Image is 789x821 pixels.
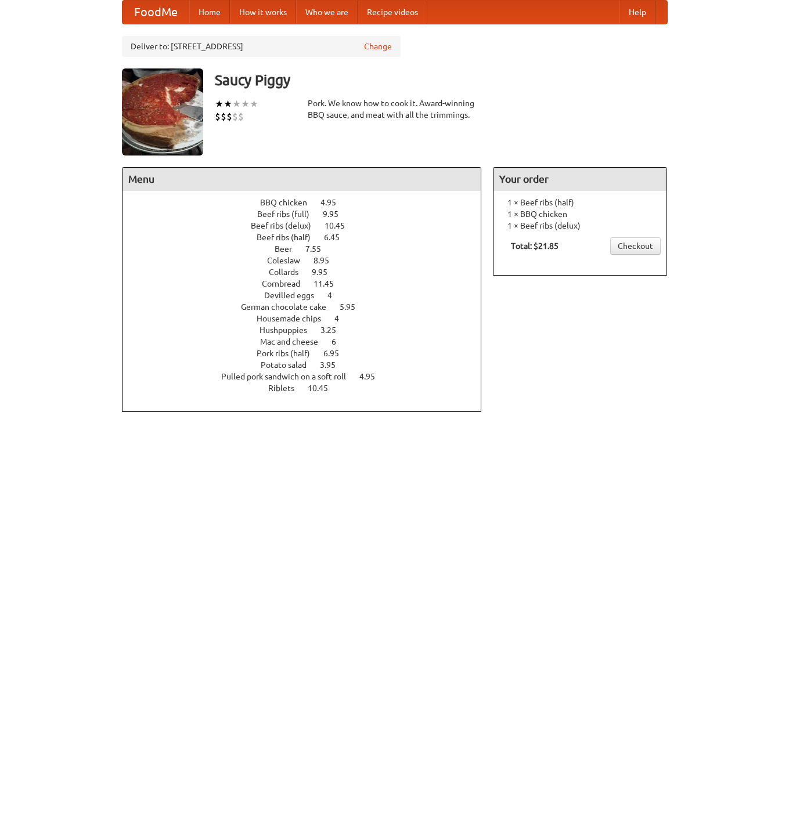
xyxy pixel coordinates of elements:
[269,267,349,277] a: Collards 9.95
[320,360,347,370] span: 3.95
[224,97,232,110] li: ★
[296,1,358,24] a: Who we are
[269,267,310,277] span: Collards
[122,68,203,155] img: angular.jpg
[123,168,481,191] h4: Menu
[260,198,319,207] span: BBQ chicken
[215,68,668,92] h3: Saucy Piggy
[123,1,189,24] a: FoodMe
[320,198,348,207] span: 4.95
[261,360,318,370] span: Potato salad
[610,237,661,255] a: Checkout
[257,209,321,219] span: Beef ribs (full)
[122,36,401,57] div: Deliver to: [STREET_ADDRESS]
[189,1,230,24] a: Home
[257,314,333,323] span: Housemade chips
[267,256,312,265] span: Coleslaw
[332,337,348,346] span: 6
[241,302,338,312] span: German chocolate cake
[215,110,221,123] li: $
[241,302,377,312] a: German chocolate cake 5.95
[257,349,322,358] span: Pork ribs (half)
[619,1,655,24] a: Help
[257,209,360,219] a: Beef ribs (full) 9.95
[241,97,250,110] li: ★
[267,256,351,265] a: Coleslaw 8.95
[238,110,244,123] li: $
[226,110,232,123] li: $
[221,110,226,123] li: $
[334,314,351,323] span: 4
[260,337,358,346] a: Mac and cheese 6
[260,337,330,346] span: Mac and cheese
[324,233,351,242] span: 6.45
[215,97,224,110] li: ★
[499,197,661,208] li: 1 × Beef ribs (half)
[268,384,306,393] span: Riblets
[261,360,357,370] a: Potato salad 3.95
[221,372,358,381] span: Pulled pork sandwich on a soft roll
[308,384,340,393] span: 10.45
[221,372,397,381] a: Pulled pork sandwich on a soft roll 4.95
[232,110,238,123] li: $
[312,267,339,277] span: 9.95
[257,233,322,242] span: Beef ribs (half)
[325,221,356,230] span: 10.45
[275,244,304,254] span: Beer
[323,349,351,358] span: 6.95
[251,221,323,230] span: Beef ribs (delux)
[260,198,358,207] a: BBQ chicken 4.95
[308,97,482,121] div: Pork. We know how to cook it. Award-winning BBQ sauce, and meat with all the trimmings.
[257,233,361,242] a: Beef ribs (half) 6.45
[493,168,666,191] h4: Your order
[257,349,361,358] a: Pork ribs (half) 6.95
[262,279,355,288] a: Cornbread 11.45
[230,1,296,24] a: How it works
[499,220,661,232] li: 1 × Beef ribs (delux)
[232,97,241,110] li: ★
[250,97,258,110] li: ★
[359,372,387,381] span: 4.95
[327,291,344,300] span: 4
[251,221,366,230] a: Beef ribs (delux) 10.45
[260,325,358,335] a: Hushpuppies 3.25
[275,244,343,254] a: Beer 7.55
[314,279,345,288] span: 11.45
[262,279,312,288] span: Cornbread
[511,241,559,251] b: Total: $21.85
[358,1,427,24] a: Recipe videos
[260,325,319,335] span: Hushpuppies
[264,291,326,300] span: Devilled eggs
[320,325,348,335] span: 3.25
[340,302,367,312] span: 5.95
[257,314,361,323] a: Housemade chips 4
[499,208,661,220] li: 1 × BBQ chicken
[268,384,350,393] a: Riblets 10.45
[314,256,341,265] span: 8.95
[264,291,354,300] a: Devilled eggs 4
[323,209,350,219] span: 9.95
[305,244,333,254] span: 7.55
[364,41,392,52] a: Change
